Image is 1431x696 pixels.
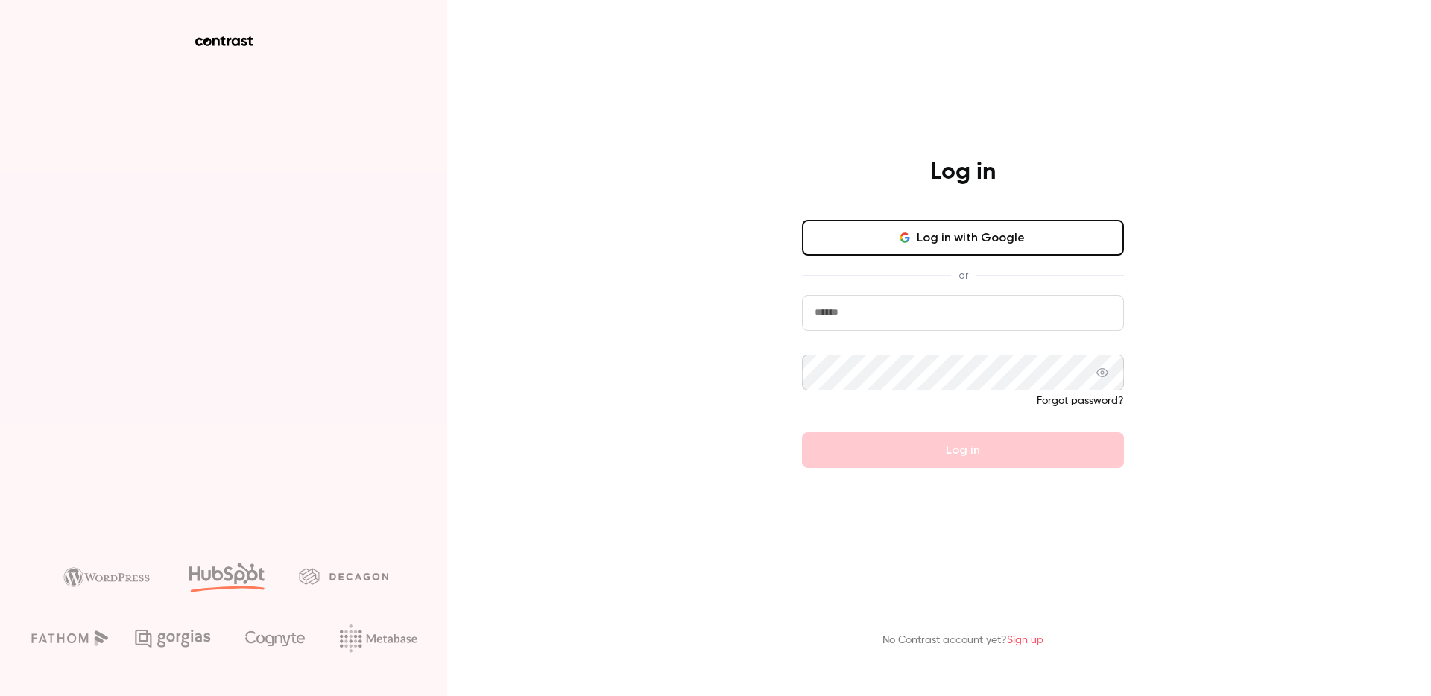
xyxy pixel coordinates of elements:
[1007,635,1043,645] a: Sign up
[299,568,388,584] img: decagon
[802,220,1124,256] button: Log in with Google
[930,157,996,187] h4: Log in
[882,633,1043,648] p: No Contrast account yet?
[951,268,976,283] span: or
[1037,396,1124,406] a: Forgot password?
